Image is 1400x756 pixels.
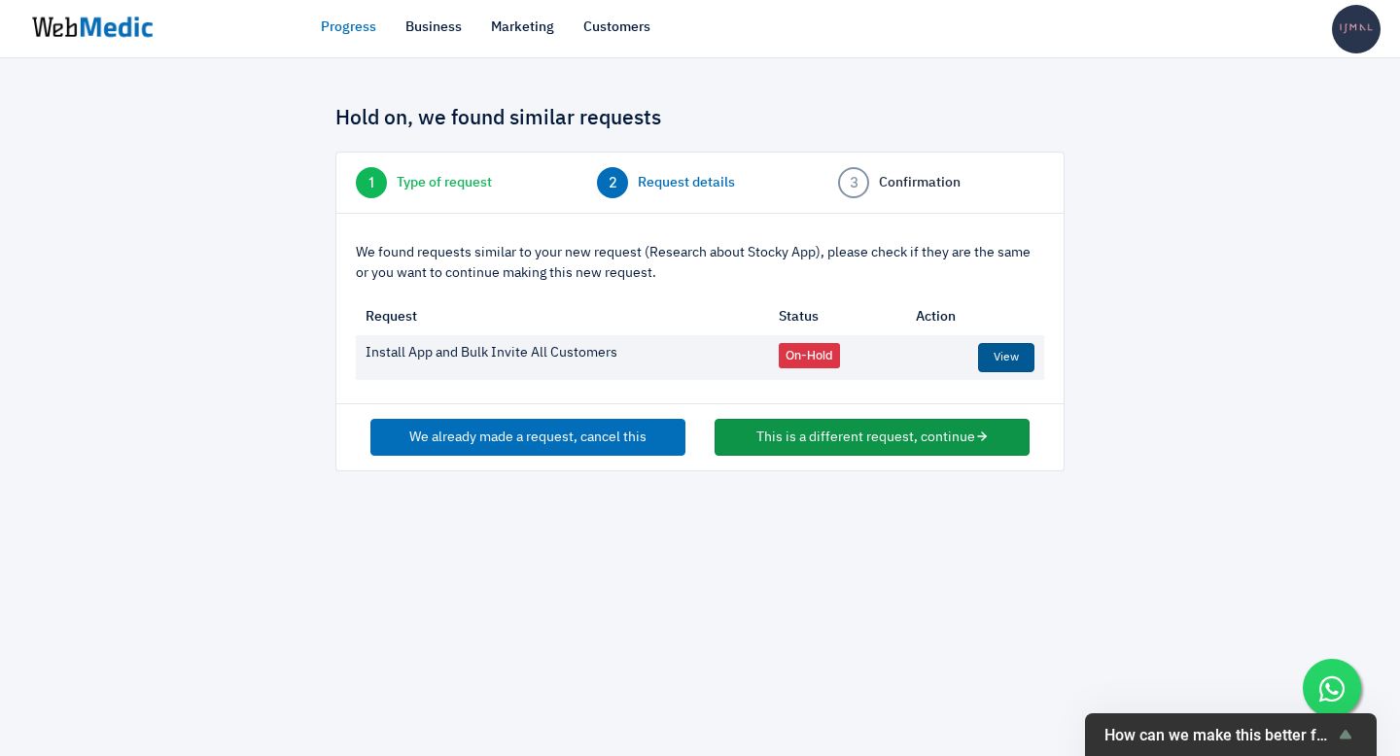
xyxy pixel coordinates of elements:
button: This is a different request, continue [715,419,1030,456]
span: How can we make this better for you? [1104,726,1334,744]
a: Marketing [491,17,554,38]
a: 2 Request details [597,167,803,198]
p: We found requests similar to your new request (Research about Stocky App), please check if they a... [356,243,1044,284]
td: Install App and Bulk Invite All Customers [356,335,769,380]
span: 3 [838,167,869,198]
button: Show survey - How can we make this better for you? [1104,723,1357,746]
a: Customers [583,17,650,38]
button: We already made a request, cancel this [370,419,685,456]
th: Status [769,299,907,335]
th: Request [356,299,769,335]
span: 1 [356,167,387,198]
th: Action [906,299,1044,335]
a: View [978,343,1034,372]
a: Progress [321,17,376,38]
span: Type of request [397,173,492,193]
a: 3 Confirmation [838,167,1044,198]
span: On-Hold [779,343,840,368]
a: Business [405,17,462,38]
span: 2 [597,167,628,198]
h4: Hold on, we found similar requests [335,107,1065,132]
a: 1 Type of request [356,167,562,198]
span: Confirmation [879,173,961,193]
span: Request details [638,173,735,193]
